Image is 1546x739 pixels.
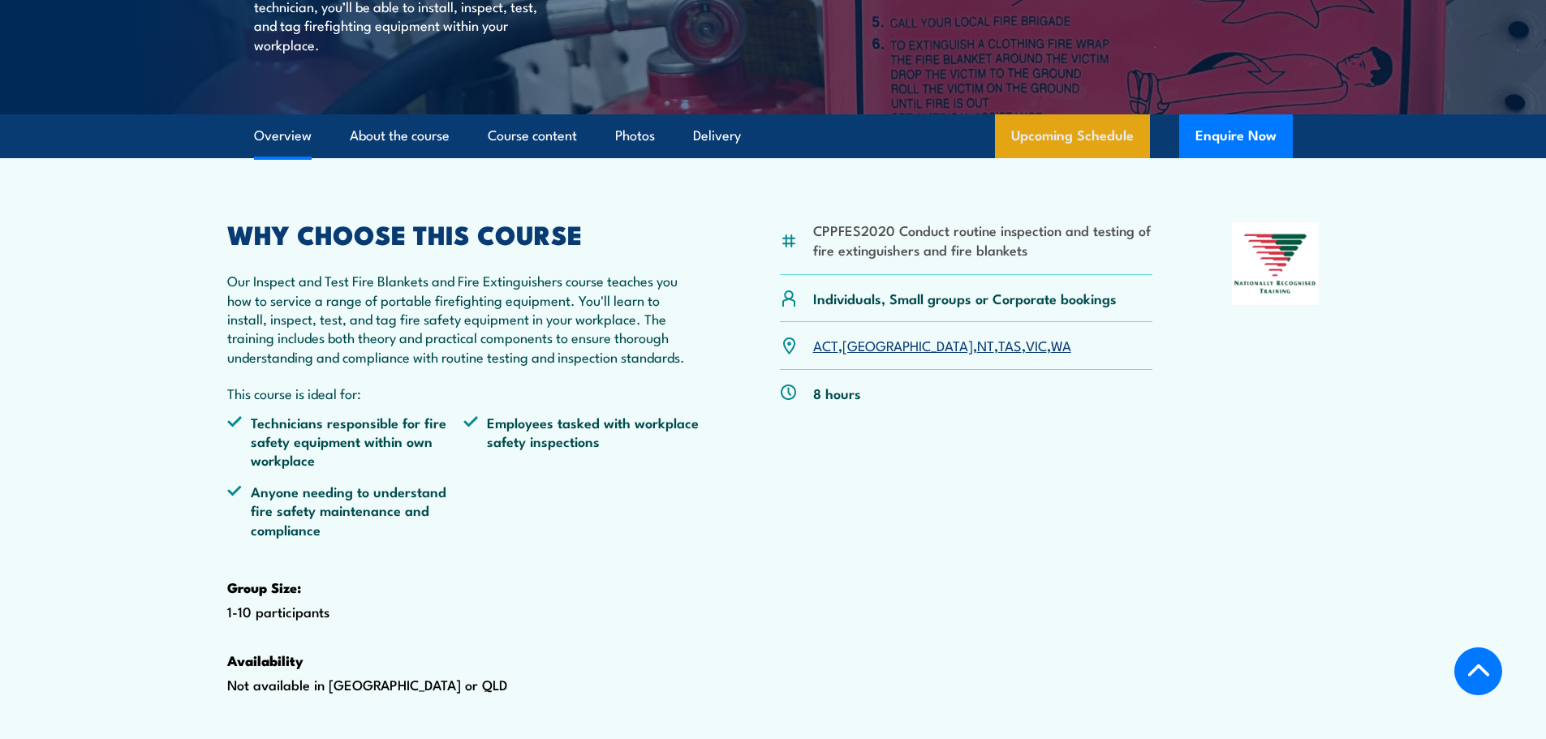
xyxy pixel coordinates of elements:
[488,114,577,157] a: Course content
[227,577,301,598] strong: Group Size:
[813,221,1153,259] li: CPPFES2020 Conduct routine inspection and testing of fire extinguishers and fire blankets
[227,413,464,470] li: Technicians responsible for fire safety equipment within own workplace
[227,271,701,366] p: Our Inspect and Test Fire Blankets and Fire Extinguishers course teaches you how to service a ran...
[350,114,450,157] a: About the course
[227,482,464,539] li: Anyone needing to understand fire safety maintenance and compliance
[813,336,1071,354] p: , , , , ,
[254,114,312,157] a: Overview
[998,335,1022,354] a: TAS
[227,650,304,671] strong: Availability
[1232,222,1320,305] img: Nationally Recognised Training logo.
[693,114,741,157] a: Delivery
[1179,114,1293,158] button: Enquire Now
[813,384,861,402] p: 8 hours
[977,335,994,354] a: NT
[227,222,701,245] h2: WHY CHOOSE THIS COURSE
[1051,335,1071,354] a: WA
[842,335,973,354] a: [GEOGRAPHIC_DATA]
[813,335,838,354] a: ACT
[227,384,701,402] p: This course is ideal for:
[995,114,1150,158] a: Upcoming Schedule
[813,289,1117,307] p: Individuals, Small groups or Corporate bookings
[615,114,655,157] a: Photos
[463,413,700,470] li: Employees tasked with workplace safety inspections
[1026,335,1047,354] a: VIC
